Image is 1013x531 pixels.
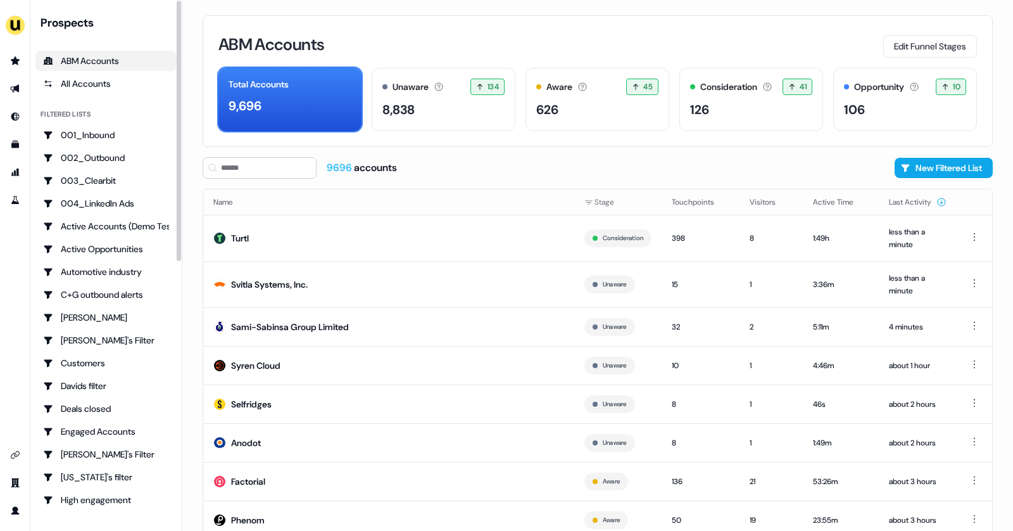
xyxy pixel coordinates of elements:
div: 126 [690,100,709,119]
a: All accounts [35,74,177,94]
div: Davids filter [43,380,169,392]
div: Turtl [231,232,249,245]
div: 626 [536,100,558,119]
div: 19 [750,514,793,527]
div: Anodot [231,437,261,449]
a: Go to 001_Inbound [35,125,177,145]
div: Engaged Accounts [43,425,169,438]
button: Unaware [603,437,627,449]
div: 21 [750,475,793,488]
div: 1 [750,398,793,411]
div: 001_Inbound [43,129,169,141]
div: Stage [584,196,651,208]
div: 002_Outbound [43,151,169,164]
div: ABM Accounts [43,54,169,67]
div: [PERSON_NAME]'s Filter [43,334,169,347]
button: Consideration [603,233,643,244]
a: Go to Automotive industry [35,262,177,282]
a: Go to 004_LinkedIn Ads [35,193,177,214]
div: C+G outbound alerts [43,288,169,301]
a: Go to Inbound [5,106,25,127]
div: 8 [672,437,729,449]
a: Go to Geneviève's Filter [35,444,177,464]
div: Customers [43,357,169,369]
th: Name [203,189,574,215]
div: 398 [672,232,729,245]
div: Sami-Sabinsa Group Limited [231,321,349,333]
div: All Accounts [43,77,169,90]
div: 1 [750,359,793,372]
div: [PERSON_NAME] [43,311,169,324]
div: 106 [844,100,865,119]
div: 15 [672,278,729,291]
div: 1 [750,278,793,291]
div: 46s [813,398,869,411]
button: Unaware [603,360,627,371]
div: 9,696 [229,96,261,115]
button: Edit Funnel Stages [883,35,977,58]
div: 8,838 [382,100,415,119]
button: Unaware [603,279,627,290]
a: Go to experiments [5,190,25,210]
div: Automotive industry [43,265,169,278]
div: about 2 hours [889,437,947,449]
div: 2 [750,321,793,333]
div: Syren Cloud [231,359,280,372]
button: Touchpoints [672,191,729,214]
div: 1:49m [813,437,869,449]
span: 9696 [327,161,354,174]
a: Go to Charlotte Stone [35,307,177,328]
div: about 3 hours [889,475,947,488]
a: Go to 003_Clearbit [35,170,177,191]
div: [US_STATE]'s filter [43,471,169,483]
div: 8 [672,398,729,411]
a: Go to outbound experience [5,79,25,99]
button: Unaware [603,321,627,333]
div: [PERSON_NAME]'s Filter [43,448,169,461]
button: Visitors [750,191,791,214]
a: Go to C+G outbound alerts [35,285,177,305]
a: Go to templates [5,134,25,155]
div: 53:26m [813,475,869,488]
div: 8 [750,232,793,245]
div: about 3 hours [889,514,947,527]
div: 4:46m [813,359,869,372]
div: 1:49h [813,232,869,245]
div: 32 [672,321,729,333]
h3: ABM Accounts [218,36,324,53]
a: Go to Active Opportunities [35,239,177,259]
a: Go to 002_Outbound [35,148,177,168]
div: Opportunity [854,80,904,94]
a: Go to attribution [5,162,25,182]
div: Consideration [700,80,757,94]
a: Go to team [5,473,25,493]
div: less than a minute [889,226,947,251]
div: about 1 hour [889,359,947,372]
a: Go to Active Accounts (Demo Test) [35,216,177,236]
a: Go to integrations [5,445,25,465]
a: Go to Charlotte's Filter [35,330,177,350]
div: 50 [672,514,729,527]
a: Go to Engaged Accounts [35,421,177,442]
div: 4 minutes [889,321,947,333]
div: 3:36m [813,278,869,291]
span: 41 [800,80,807,93]
a: Go to High engagement [35,490,177,510]
div: Active Opportunities [43,243,169,255]
div: 003_Clearbit [43,174,169,187]
div: 23:55m [813,514,869,527]
div: 5:11m [813,321,869,333]
a: ABM Accounts [35,51,177,71]
a: Go to Deals closed [35,399,177,419]
a: Go to profile [5,501,25,521]
button: Last Activity [889,191,947,214]
div: 1 [750,437,793,449]
div: Prospects [41,15,177,30]
div: 004_LinkedIn Ads [43,197,169,210]
div: Total Accounts [229,78,289,91]
div: 10 [672,359,729,372]
div: Aware [546,80,572,94]
div: Deals closed [43,402,169,415]
div: less than a minute [889,272,947,297]
a: Go to Customers [35,353,177,373]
